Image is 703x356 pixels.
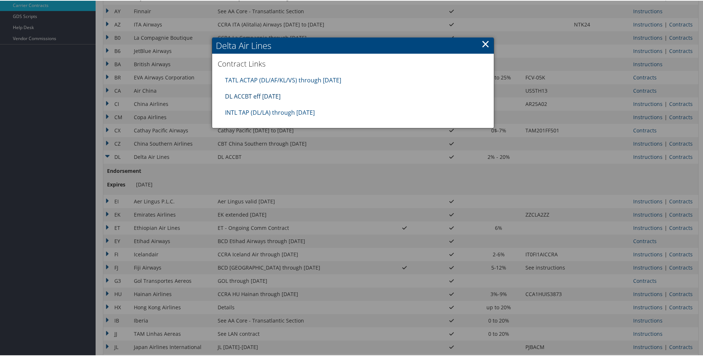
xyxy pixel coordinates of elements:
h2: Delta Air Lines [212,37,494,53]
a: DL ACCBT eff [DATE] [225,92,281,100]
a: × [481,36,490,50]
h3: Contract Links [218,58,488,68]
a: TATL ACTAP (DL/AF/KL/VS) through [DATE] [225,75,341,83]
a: INTL TAP (DL/LA) through [DATE] [225,108,315,116]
